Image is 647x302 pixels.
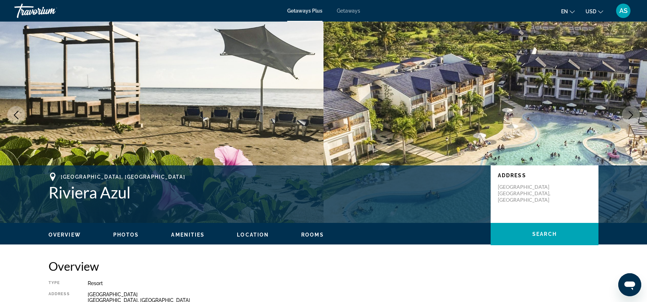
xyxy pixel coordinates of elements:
span: en [561,9,568,14]
span: Photos [113,232,139,238]
h1: Riviera Azul [49,183,483,202]
a: Getaways Plus [287,8,322,14]
p: Address [498,173,591,178]
button: Previous image [7,106,25,124]
h2: Overview [49,259,598,273]
span: Amenities [171,232,205,238]
span: USD [586,9,596,14]
button: Change language [561,6,575,17]
button: Photos [113,232,139,238]
button: Amenities [171,232,205,238]
div: Resort [88,280,598,286]
div: Type [49,280,70,286]
a: Getaways [337,8,360,14]
span: Overview [49,232,81,238]
span: Location [237,232,269,238]
a: Travorium [14,1,86,20]
button: User Menu [614,3,633,18]
iframe: Кнопка запуска окна обмена сообщениями [618,273,641,296]
button: Overview [49,232,81,238]
span: Search [532,231,557,237]
p: [GEOGRAPHIC_DATA] [GEOGRAPHIC_DATA], [GEOGRAPHIC_DATA] [498,184,555,203]
button: Change currency [586,6,603,17]
span: [GEOGRAPHIC_DATA], [GEOGRAPHIC_DATA] [61,174,185,180]
span: Rooms [301,232,324,238]
button: Rooms [301,232,324,238]
span: AS [619,7,628,14]
button: Location [237,232,269,238]
button: Next image [622,106,640,124]
button: Search [491,223,598,245]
